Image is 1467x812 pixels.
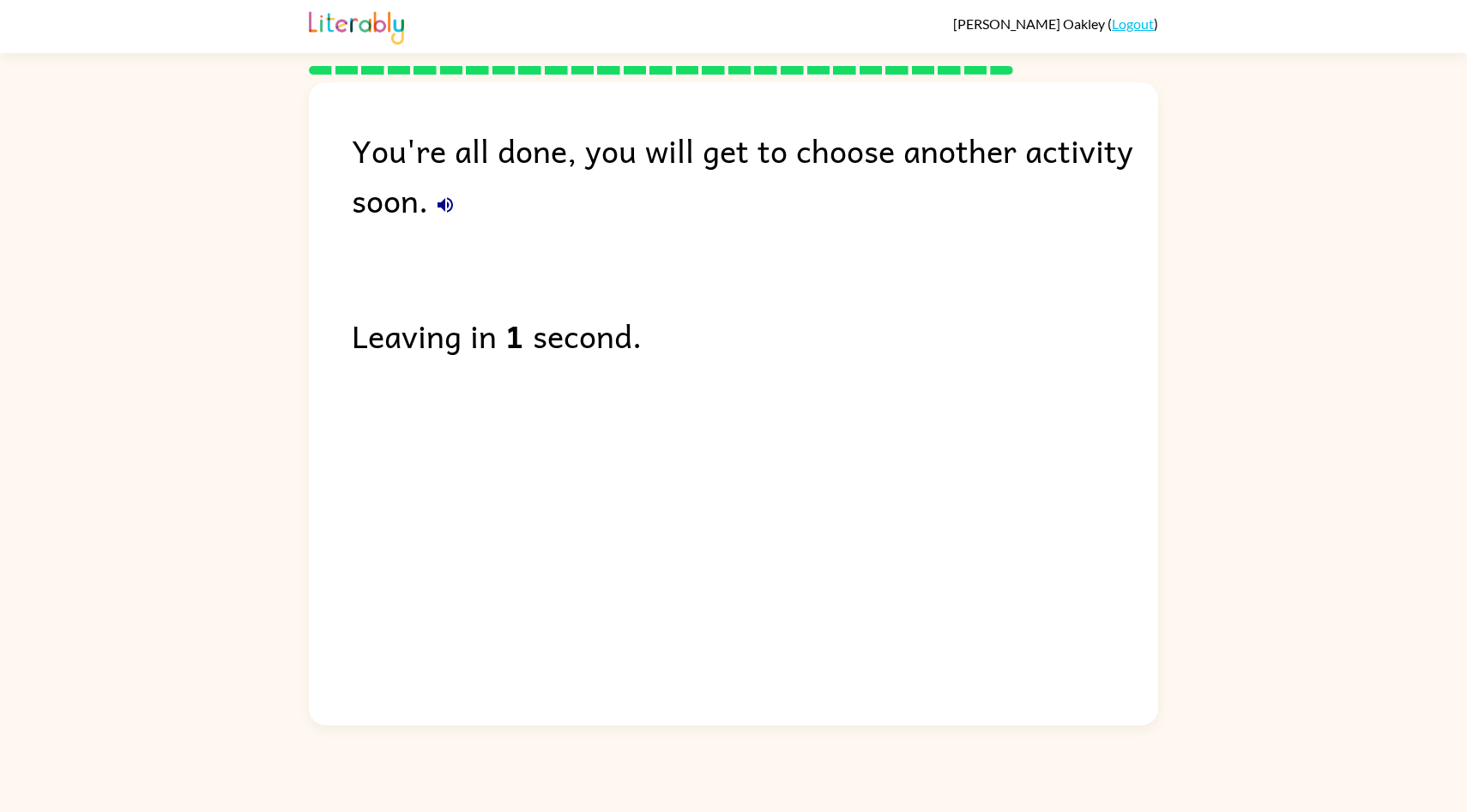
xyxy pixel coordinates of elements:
div: ( ) [953,15,1158,32]
span: [PERSON_NAME] Oakley [953,15,1108,32]
div: Leaving in second. [352,310,1158,360]
div: You're all done, you will get to choose another activity soon. [352,125,1158,225]
img: Literably [309,7,404,45]
a: Logout [1112,15,1154,32]
b: 1 [505,310,524,360]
